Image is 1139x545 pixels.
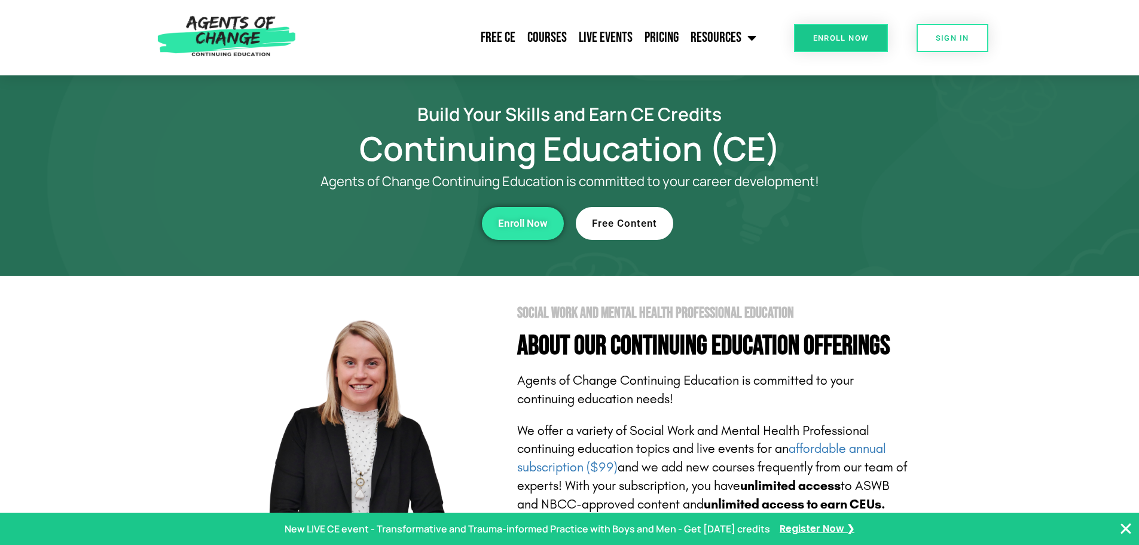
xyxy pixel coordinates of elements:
a: Enroll Now [482,207,564,240]
p: We offer a variety of Social Work and Mental Health Professional continuing education topics and ... [517,422,911,514]
span: SIGN IN [936,34,969,42]
button: Close Banner [1119,522,1133,536]
h1: Continuing Education (CE) [229,135,911,162]
span: Free Content [592,218,657,229]
a: Live Events [573,23,639,53]
span: Enroll Now [813,34,869,42]
b: unlimited access [740,478,841,494]
a: Courses [521,23,573,53]
a: Register Now ❯ [780,520,854,538]
b: unlimited access to earn CEUs. [704,497,885,512]
h2: Social Work and Mental Health Professional Education [517,306,911,321]
a: Pricing [639,23,685,53]
p: Agents of Change Continuing Education is committed to your career development! [277,174,863,189]
a: Free Content [576,207,673,240]
span: Agents of Change Continuing Education is committed to your continuing education needs! [517,373,854,407]
h2: Build Your Skills and Earn CE Credits [229,105,911,123]
nav: Menu [302,23,762,53]
p: New LIVE CE event - Transformative and Trauma-informed Practice with Boys and Men - Get [DATE] cr... [285,520,770,538]
span: Enroll Now [498,218,548,229]
a: SIGN IN [917,24,988,52]
h4: About Our Continuing Education Offerings [517,333,911,360]
a: Free CE [475,23,521,53]
a: Enroll Now [794,24,888,52]
a: Resources [685,23,762,53]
